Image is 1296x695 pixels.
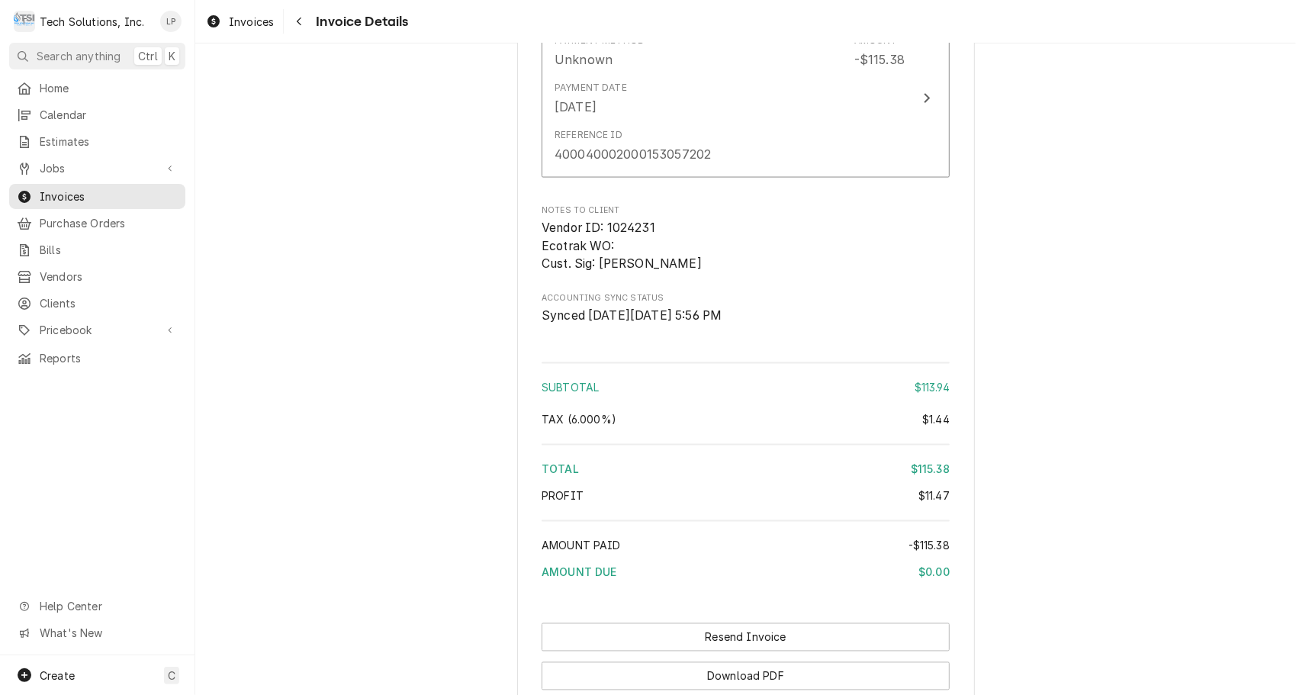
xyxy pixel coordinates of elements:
a: Go to Pricebook [9,317,185,343]
a: Bills [9,237,185,262]
div: $0.00 [918,565,950,581]
a: Calendar [9,102,185,127]
a: Estimates [9,129,185,154]
a: Go to Help Center [9,594,185,619]
div: Button Group Row [542,652,950,690]
button: Download PDF [542,662,950,690]
div: T [14,11,35,32]
button: Search anythingCtrlK [9,43,185,69]
div: Amount Paid [542,538,950,554]
span: Reports [40,350,178,366]
div: 400040002000153057202 [555,145,711,163]
span: Clients [40,295,178,311]
span: Notes to Client [542,204,950,217]
a: Reports [9,346,185,371]
button: Update Payment [542,19,950,179]
div: Lisa Paschal's Avatar [160,11,182,32]
span: Bills [40,242,178,258]
span: Jobs [40,160,155,176]
a: Invoices [200,9,280,34]
div: Tech Solutions, Inc. [40,14,144,30]
button: Navigate back [287,9,311,34]
span: Subtotal [542,381,599,394]
span: Invoice Details [311,11,408,32]
div: Tax [542,412,950,428]
button: Resend Invoice [542,623,950,652]
a: Go to What's New [9,620,185,645]
a: Purchase Orders [9,211,185,236]
div: Profit [542,488,950,504]
div: LP [160,11,182,32]
span: Vendor ID: 1024231 Ecotrak WO: Cust. Sig: [PERSON_NAME] [542,220,702,271]
span: Amount Due [542,566,617,579]
span: Notes to Client [542,219,950,273]
span: Calendar [40,107,178,123]
span: Amount Paid [542,539,621,552]
div: Button Group [542,623,950,690]
div: Tech Solutions, Inc.'s Avatar [14,11,35,32]
a: Vendors [9,264,185,289]
span: What's New [40,625,176,641]
span: K [169,48,175,64]
div: $113.94 [915,380,950,396]
span: Vendors [40,269,178,285]
div: Payment Date [555,81,627,95]
div: Amount Due [542,565,950,581]
span: Accounting Sync Status [542,307,950,325]
span: Ctrl [138,48,158,64]
div: $11.47 [918,488,950,504]
div: Accounting Sync Status [542,292,950,325]
div: -$115.38 [908,538,950,554]
span: Profit [542,490,584,503]
span: Pricebook [40,322,155,338]
div: Button Group Row [542,623,950,652]
span: C [168,668,175,684]
span: Accounting Sync Status [542,292,950,304]
a: Go to Jobs [9,156,185,181]
a: Home [9,76,185,101]
span: Help Center [40,598,176,614]
span: Estimates [40,134,178,150]
span: Create [40,669,75,682]
span: Total [542,463,579,476]
div: Unknown [555,50,613,69]
span: Invoices [229,14,274,30]
a: Invoices [9,184,185,209]
div: $1.44 [922,412,950,428]
div: Reference ID [555,128,622,142]
div: $115.38 [911,462,950,478]
div: Amount Summary [542,357,950,591]
span: [6%] Kentucky State [542,413,616,426]
span: Search anything [37,48,121,64]
div: Total [542,462,950,478]
div: Notes to Client [542,204,950,273]
span: Purchase Orders [40,215,178,231]
span: Home [40,80,178,96]
span: Invoices [40,188,178,204]
a: Clients [9,291,185,316]
div: Subtotal [542,380,950,396]
div: [DATE] [555,98,597,116]
div: -$115.38 [854,50,905,69]
span: Synced [DATE][DATE] 5:56 PM [542,308,722,323]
